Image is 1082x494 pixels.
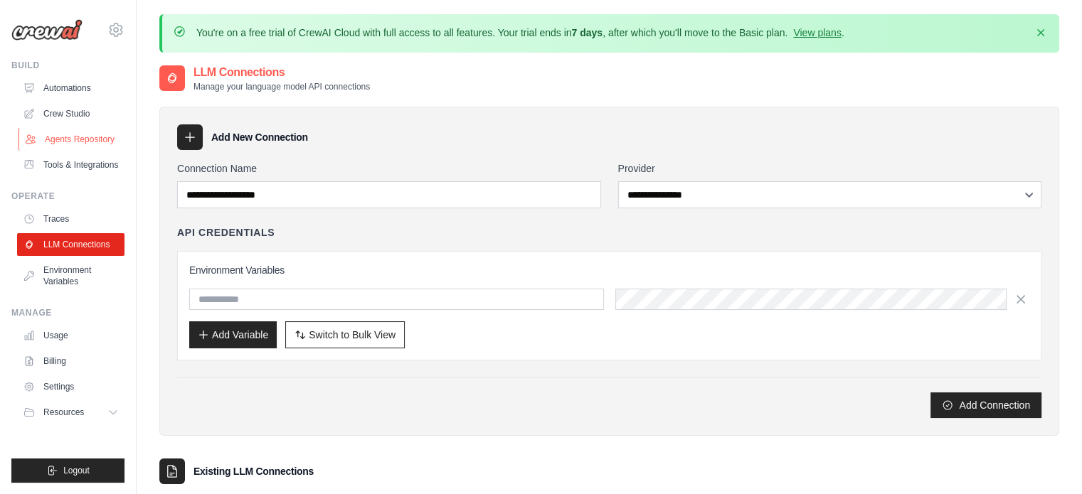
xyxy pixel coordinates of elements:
img: Logo [11,19,83,41]
h3: Existing LLM Connections [193,464,314,478]
a: Crew Studio [17,102,124,125]
a: Agents Repository [18,128,126,151]
div: Manage [11,307,124,318]
span: Switch to Bulk View [309,328,396,342]
h2: LLM Connections [193,64,370,81]
h3: Environment Variables [189,263,1029,277]
a: Settings [17,375,124,398]
a: Traces [17,208,124,230]
div: Operate [11,190,124,202]
a: Tools & Integrations [17,154,124,176]
button: Resources [17,401,124,424]
a: LLM Connections [17,233,124,256]
a: Environment Variables [17,259,124,293]
button: Add Variable [189,321,277,348]
p: Manage your language model API connections [193,81,370,92]
a: Usage [17,324,124,347]
a: Automations [17,77,124,100]
span: Logout [63,465,90,476]
h4: API Credentials [177,225,275,240]
a: View plans [793,27,841,38]
span: Resources [43,407,84,418]
label: Connection Name [177,161,601,176]
button: Add Connection [930,392,1041,418]
h3: Add New Connection [211,130,308,144]
button: Logout [11,458,124,483]
button: Switch to Bulk View [285,321,405,348]
p: You're on a free trial of CrewAI Cloud with full access to all features. Your trial ends in , aft... [196,26,844,40]
a: Billing [17,350,124,372]
div: Build [11,60,124,71]
strong: 7 days [571,27,603,38]
label: Provider [618,161,1042,176]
